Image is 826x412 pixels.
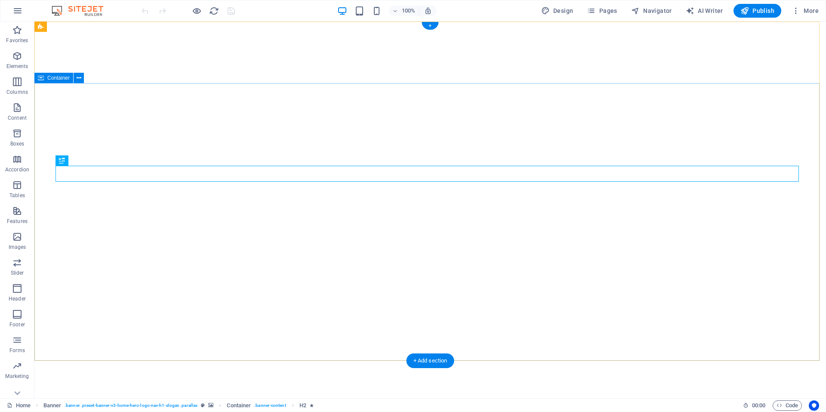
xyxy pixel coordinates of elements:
[5,166,29,173] p: Accordion
[6,89,28,96] p: Columns
[254,400,286,411] span: . banner-content
[424,7,432,15] i: On resize automatically adjust zoom level to fit chosen device.
[7,218,28,225] p: Features
[47,75,70,81] span: Container
[541,6,573,15] span: Design
[7,400,31,411] a: Click to cancel selection. Double-click to open Pages
[682,4,727,18] button: AI Writer
[209,6,219,16] button: reload
[809,400,819,411] button: Usercentrics
[208,403,213,408] i: This element contains a background
[49,6,114,16] img: Editor Logo
[299,400,306,411] span: Click to select. Double-click to edit
[9,244,26,251] p: Images
[758,402,759,409] span: :
[310,403,314,408] i: Element contains an animation
[201,403,205,408] i: This element is a customizable preset
[538,4,577,18] div: Design (Ctrl+Alt+Y)
[227,400,251,411] span: Click to select. Double-click to edit
[422,22,438,30] div: +
[43,400,62,411] span: Click to select. Double-click to edit
[10,140,25,147] p: Boxes
[631,6,672,15] span: Navigator
[788,4,822,18] button: More
[583,4,620,18] button: Pages
[9,192,25,199] p: Tables
[9,347,25,354] p: Forms
[6,37,28,44] p: Favorites
[6,63,28,70] p: Elements
[11,270,24,276] p: Slider
[752,400,765,411] span: 00 00
[773,400,802,411] button: Code
[740,6,774,15] span: Publish
[9,321,25,328] p: Footer
[777,400,798,411] span: Code
[43,400,314,411] nav: breadcrumb
[402,6,416,16] h6: 100%
[686,6,723,15] span: AI Writer
[743,400,766,411] h6: Session time
[792,6,819,15] span: More
[628,4,675,18] button: Navigator
[209,6,219,16] i: Reload page
[9,295,26,302] p: Header
[734,4,781,18] button: Publish
[389,6,419,16] button: 100%
[407,353,454,368] div: + Add section
[538,4,577,18] button: Design
[191,6,202,16] button: Click here to leave preview mode and continue editing
[8,115,27,121] p: Content
[587,6,617,15] span: Pages
[5,373,29,380] p: Marketing
[65,400,197,411] span: . banner .preset-banner-v3-home-hero-logo-nav-h1-slogan .parallax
